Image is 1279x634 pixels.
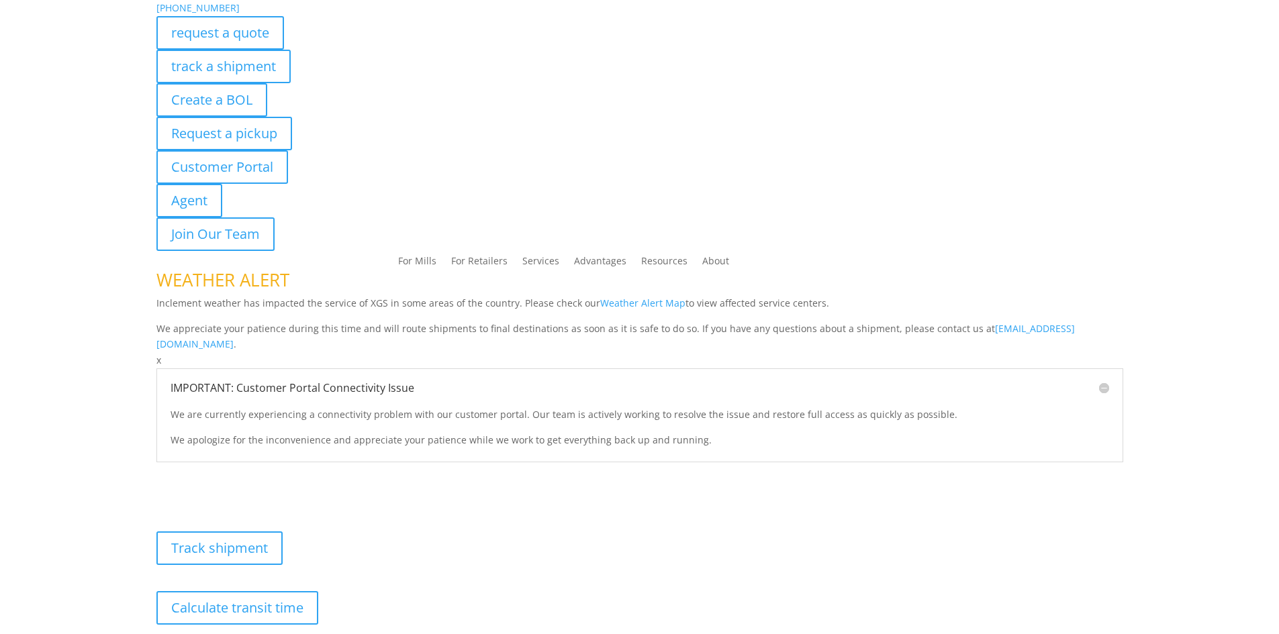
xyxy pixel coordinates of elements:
a: Customer Portal [156,150,288,184]
span: WEATHER ALERT [156,268,289,292]
a: request a quote [156,16,284,50]
a: Join Our Team [156,217,275,251]
a: Request a pickup [156,117,292,150]
a: Track shipment [156,531,283,565]
a: track a shipment [156,50,291,83]
a: About [702,256,729,271]
p: x [156,352,1123,368]
a: [PHONE_NUMBER] [156,1,240,14]
a: Advantages [574,256,626,271]
a: For Retailers [451,256,508,271]
p: Inclement weather has impacted the service of XGS in some areas of the country. Please check our ... [156,295,1123,321]
a: For Mills [398,256,436,271]
a: Weather Alert Map [600,297,685,309]
a: Calculate transit time [156,591,318,625]
a: Agent [156,184,222,217]
p: We are currently experiencing a connectivity problem with our customer portal. Our team is active... [171,407,1109,432]
a: Services [522,256,559,271]
a: Create a BOL [156,83,267,117]
h5: IMPORTANT: Customer Portal Connectivity Issue [171,382,1109,393]
a: Resources [641,256,688,271]
b: Visibility, transparency, and control for your entire supply chain. [156,490,456,503]
p: We appreciate your patience during this time and will route shipments to final destinations as so... [156,321,1123,353]
p: We apologize for the inconvenience and appreciate your patience while we work to get everything b... [171,432,1109,448]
